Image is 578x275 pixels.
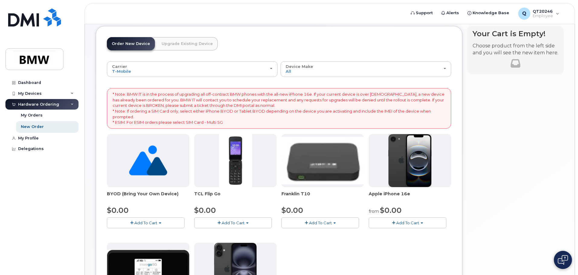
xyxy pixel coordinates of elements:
span: Support [416,10,433,16]
a: Order New Device [107,37,155,50]
img: t10.jpg [281,137,364,184]
a: Support [406,7,437,19]
span: Knowledge Base [473,10,509,16]
a: Upgrade Existing Device [157,37,218,50]
small: from [369,209,379,214]
span: Add To Cart [134,220,157,225]
a: Knowledge Base [463,7,513,19]
span: $0.00 [380,206,402,215]
p: Choose product from the left side and you will see the new item here. [473,43,558,56]
img: Open chat [558,255,568,265]
img: no_image_found-2caef05468ed5679b831cfe6fc140e25e0c280774317ffc20a367ab7fd17291e.png [129,134,167,187]
img: TCL_FLIP_MODE.jpg [219,134,252,187]
button: Add To Cart [107,217,185,228]
span: All [286,69,291,74]
button: Add To Cart [369,217,446,228]
span: Q [522,10,526,17]
div: TCL Flip Go [194,191,277,203]
span: Alerts [446,10,459,16]
button: Carrier T-Mobile [107,61,278,77]
img: iphone16e.png [388,134,432,187]
div: Franklin T10 [281,191,364,203]
h4: Your Cart is Empty! [473,30,558,38]
p: * Note: BMW IT is in the process of upgrading all off-contract BMW phones with the all-new iPhone... [113,91,445,125]
span: T-Mobile [112,69,131,74]
span: Add To Cart [222,220,245,225]
span: Carrier [112,64,127,69]
div: Apple iPhone 16e [369,191,451,203]
span: Device Make [286,64,313,69]
span: Employee [533,14,553,18]
button: Device Make All [281,61,451,77]
span: Add To Cart [309,220,332,225]
button: Add To Cart [194,217,272,228]
span: QT20246 [533,9,553,14]
div: BYOD (Bring Your Own Device) [107,191,189,203]
button: Add To Cart [281,217,359,228]
a: Alerts [437,7,463,19]
span: $0.00 [194,206,216,215]
div: QT20246 [514,8,564,20]
span: $0.00 [107,206,129,215]
span: $0.00 [281,206,303,215]
span: Add To Cart [396,220,419,225]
